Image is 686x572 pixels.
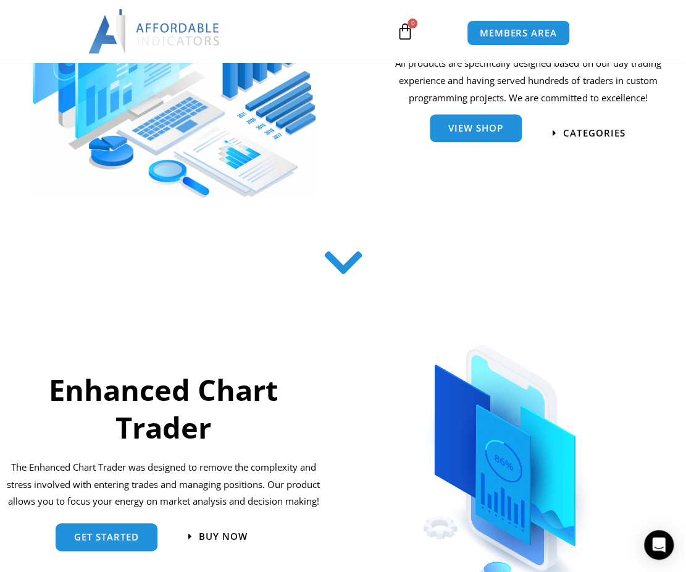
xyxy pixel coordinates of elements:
[6,459,320,511] p: The Enhanced Chart Trader was designed to remove the complexity and stress involved with entering...
[199,532,248,541] span: Buy now
[467,20,570,46] a: MEMBERS AREA
[6,371,320,447] h2: Enhanced Chart Trader
[448,124,503,133] span: View Shop
[377,14,432,49] a: 0
[408,19,417,28] span: 0
[644,530,674,560] div: Open Intercom Messenger
[563,128,625,138] span: categories
[430,114,522,142] a: View Shop
[74,532,139,542] span: get started
[553,128,625,138] a: categories
[480,28,557,38] span: MEMBERS AREA
[88,9,221,54] img: LogoAI | Affordable Indicators – NinjaTrader
[379,55,677,107] p: All products are specifically designed based on our day trading experience and having served hund...
[56,523,157,551] a: get started
[188,532,248,541] a: Buy now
